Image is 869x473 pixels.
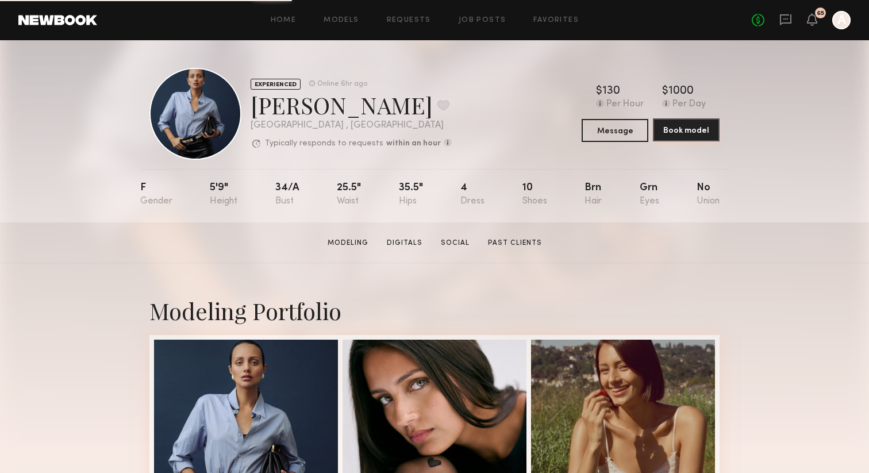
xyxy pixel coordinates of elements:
[149,295,720,326] div: Modeling Portfolio
[324,17,359,24] a: Models
[602,86,620,97] div: 130
[265,140,383,148] p: Typically responds to requests
[522,183,547,206] div: 10
[271,17,297,24] a: Home
[323,238,373,248] a: Modeling
[386,140,441,148] b: within an hour
[251,121,452,130] div: [GEOGRAPHIC_DATA] , [GEOGRAPHIC_DATA]
[251,79,301,90] div: EXPERIENCED
[606,99,644,110] div: Per Hour
[832,11,851,29] a: A
[210,183,237,206] div: 5'9"
[662,86,668,97] div: $
[697,183,720,206] div: No
[817,10,824,17] div: 65
[436,238,474,248] a: Social
[596,86,602,97] div: $
[460,183,485,206] div: 4
[668,86,694,97] div: 1000
[672,99,706,110] div: Per Day
[140,183,172,206] div: F
[275,183,299,206] div: 34/a
[399,183,423,206] div: 35.5"
[533,17,579,24] a: Favorites
[251,90,452,120] div: [PERSON_NAME]
[483,238,547,248] a: Past Clients
[653,118,720,141] button: Book model
[653,119,720,142] a: Book model
[382,238,427,248] a: Digitals
[459,17,506,24] a: Job Posts
[585,183,602,206] div: Brn
[387,17,431,24] a: Requests
[317,80,367,88] div: Online 6hr ago
[582,119,648,142] button: Message
[337,183,361,206] div: 25.5"
[640,183,659,206] div: Grn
